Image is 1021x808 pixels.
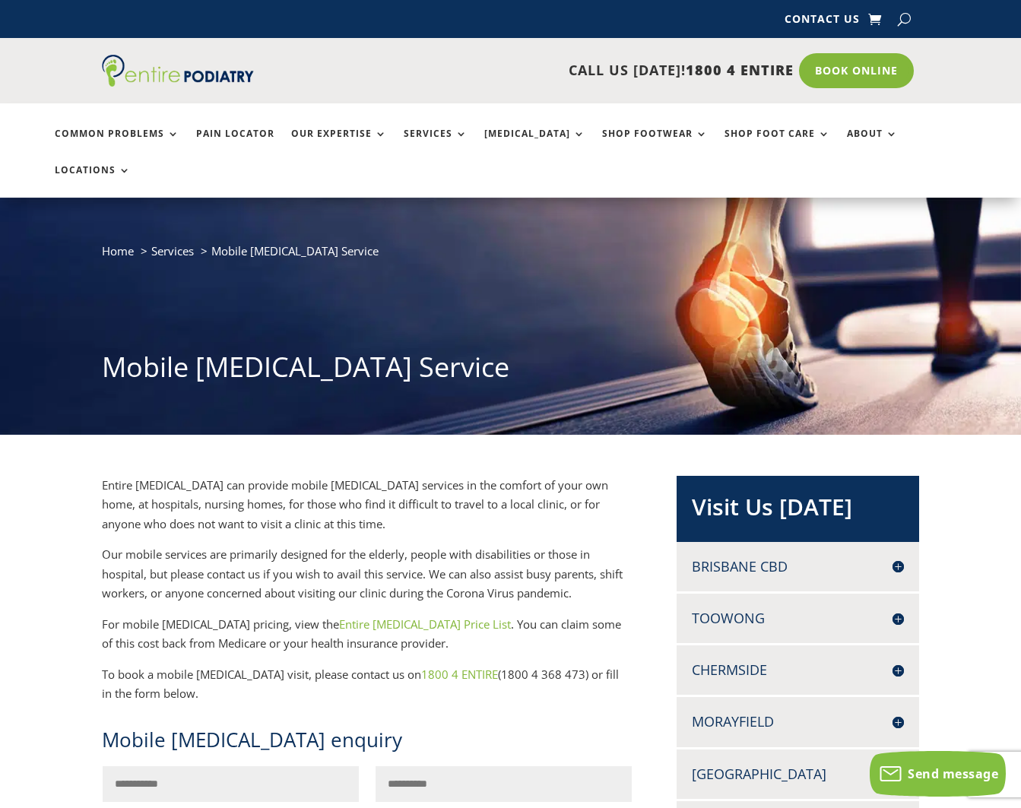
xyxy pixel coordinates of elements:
[692,609,904,628] h4: Toowong
[151,243,194,258] a: Services
[102,545,632,615] p: Our mobile services are primarily designed for the elderly, people with disabilities or those in ...
[799,53,914,88] a: Book Online
[102,726,632,765] h1: Mobile [MEDICAL_DATA] enquiry
[102,74,254,90] a: Entire Podiatry
[692,765,904,784] h4: [GEOGRAPHIC_DATA]
[908,765,998,782] span: Send message
[692,712,904,731] h4: Morayfield
[692,557,904,576] h4: Brisbane CBD
[291,128,387,161] a: Our Expertise
[102,476,632,546] p: Entire [MEDICAL_DATA] can provide mobile [MEDICAL_DATA] services in the comfort of your own home,...
[339,616,511,632] a: Entire [MEDICAL_DATA] Price List
[725,128,830,161] a: Shop Foot Care
[686,61,794,79] span: 1800 4 ENTIRE
[870,751,1006,797] button: Send message
[847,128,898,161] a: About
[102,241,918,272] nav: breadcrumb
[692,491,904,531] h2: Visit Us [DATE]
[785,14,860,30] a: Contact Us
[421,667,498,682] a: 1800 4 ENTIRE
[55,128,179,161] a: Common Problems
[102,55,254,87] img: logo (1)
[102,615,632,665] p: For mobile [MEDICAL_DATA] pricing, view the . You can claim some of this cost back from Medicare ...
[484,128,585,161] a: [MEDICAL_DATA]
[692,661,904,680] h4: Chermside
[602,128,708,161] a: Shop Footwear
[102,243,134,258] a: Home
[211,243,379,258] span: Mobile [MEDICAL_DATA] Service
[102,348,918,394] h1: Mobile [MEDICAL_DATA] Service
[287,61,794,81] p: CALL US [DATE]!
[102,665,632,704] p: To book a mobile [MEDICAL_DATA] visit, please contact us on (1800 4 368 473) or fill in the form ...
[404,128,468,161] a: Services
[196,128,274,161] a: Pain Locator
[55,165,131,198] a: Locations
